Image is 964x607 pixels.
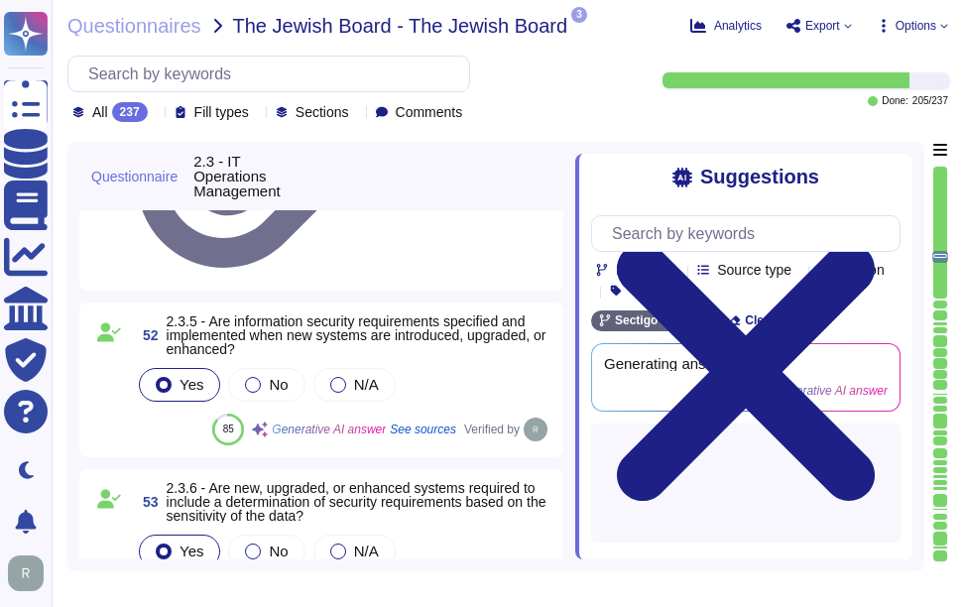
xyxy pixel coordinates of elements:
[193,154,281,198] span: 2.3 - IT Operations Management
[67,16,201,36] span: Questionnaires
[167,480,546,524] span: 2.3.6 - Are new, upgraded, or enhanced systems required to include a determination of security re...
[112,102,148,122] div: 237
[223,424,234,434] span: 85
[396,105,463,119] span: Comments
[464,424,520,435] span: Verified by
[524,418,547,441] img: user
[92,105,108,119] span: All
[4,551,58,595] button: user
[912,96,948,106] span: 205 / 237
[269,543,288,559] span: No
[882,96,908,106] span: Done:
[180,543,203,559] span: Yes
[194,105,249,119] span: Fill types
[272,424,386,435] span: Generative AI answer
[690,18,762,34] button: Analytics
[135,495,159,509] span: 53
[180,376,203,393] span: Yes
[233,16,568,36] span: The Jewish Board - The Jewish Board
[91,170,178,183] span: Questionnaire
[8,555,44,591] img: user
[135,328,159,342] span: 52
[571,7,587,23] span: 3
[296,105,349,119] span: Sections
[167,313,546,357] span: 2.3.5 - Are information security requirements specified and implemented when new systems are intr...
[390,424,456,435] span: See sources
[805,20,840,32] span: Export
[602,216,900,251] input: Search by keywords
[269,376,288,393] span: No
[354,376,379,393] span: N/A
[78,57,469,91] input: Search by keywords
[354,543,379,559] span: N/A
[714,20,762,32] span: Analytics
[896,20,936,32] span: Options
